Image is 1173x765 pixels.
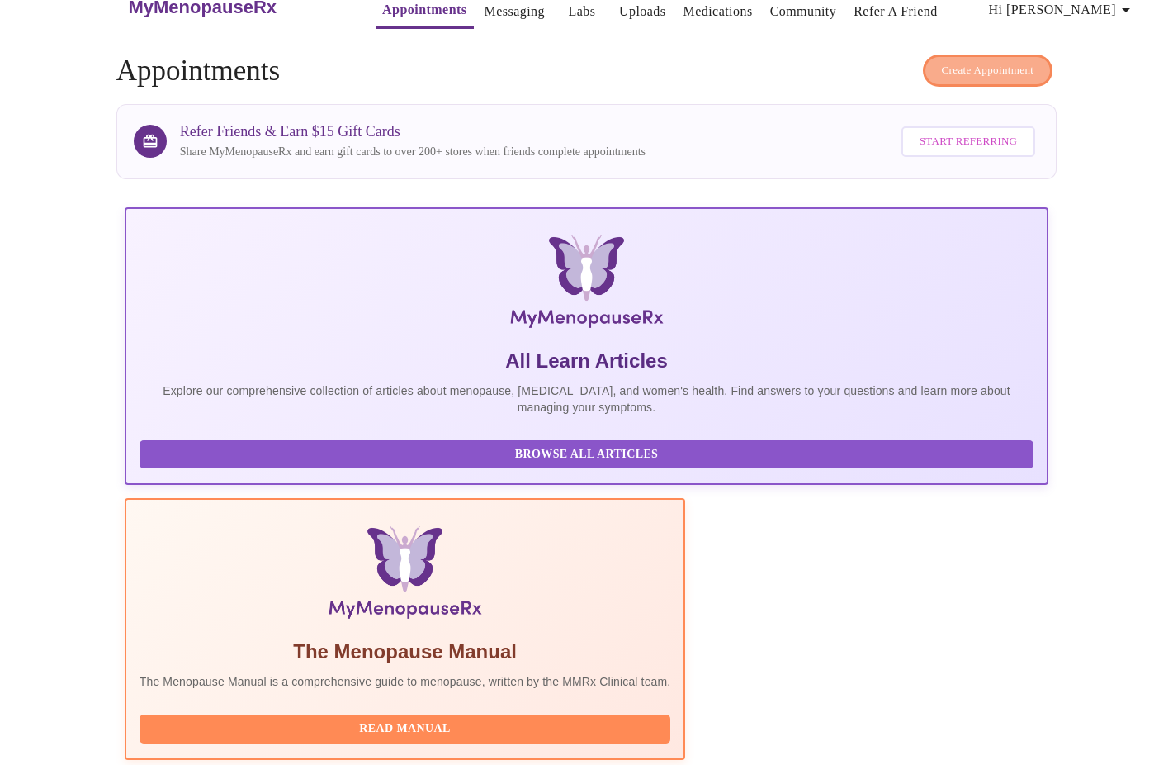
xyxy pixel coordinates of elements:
[920,132,1017,151] span: Start Referring
[897,118,1039,165] a: Start Referring
[140,639,671,665] h5: The Menopause Manual
[901,126,1035,157] button: Start Referring
[942,61,1034,80] span: Create Appointment
[140,440,1034,469] button: Browse All Articles
[180,123,646,140] h3: Refer Friends & Earn $15 Gift Cards
[140,348,1034,374] h5: All Learn Articles
[180,144,646,160] p: Share MyMenopauseRx and earn gift cards to over 200+ stores when friends complete appointments
[140,673,671,690] p: The Menopause Manual is a comprehensive guide to menopause, written by the MMRx Clinical team.
[156,444,1018,465] span: Browse All Articles
[140,446,1038,460] a: Browse All Articles
[224,526,586,625] img: Menopause Manual
[140,715,671,744] button: Read Manual
[923,55,1053,87] button: Create Appointment
[156,719,655,739] span: Read Manual
[116,55,1057,88] h4: Appointments
[140,720,675,734] a: Read Manual
[278,235,895,335] img: MyMenopauseRx Logo
[140,382,1034,416] p: Explore our comprehensive collection of articles about menopause, [MEDICAL_DATA], and women's hea...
